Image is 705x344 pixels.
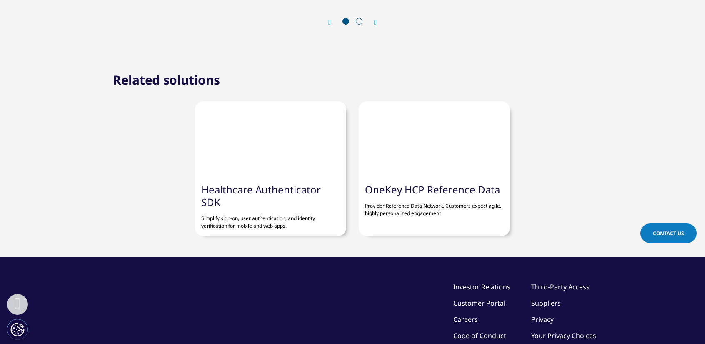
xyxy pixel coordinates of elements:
[453,331,506,340] a: Code of Conduct
[201,183,321,209] a: Healthcare Authenticator SDK
[201,208,340,230] p: Simplify sign-on, user authentication, and identity verification for mobile and web apps.
[365,183,500,196] a: OneKey HCP Reference Data
[531,331,598,340] a: Your Privacy Choices
[7,319,28,340] button: Cookie-Einstellungen
[366,18,377,26] div: Next slide
[531,299,561,308] a: Suppliers
[113,72,220,88] h2: Related solutions
[531,282,590,291] a: Third-Party Access
[453,282,510,291] a: Investor Relations
[453,315,478,324] a: Careers
[653,230,684,237] span: Contact Us
[453,299,505,308] a: Customer Portal
[365,196,504,217] p: Provider Reference Data Network. Customers expect agile, highly personalized engagement
[640,223,697,243] a: Contact Us
[328,18,339,26] div: Previous slide
[531,315,554,324] a: Privacy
